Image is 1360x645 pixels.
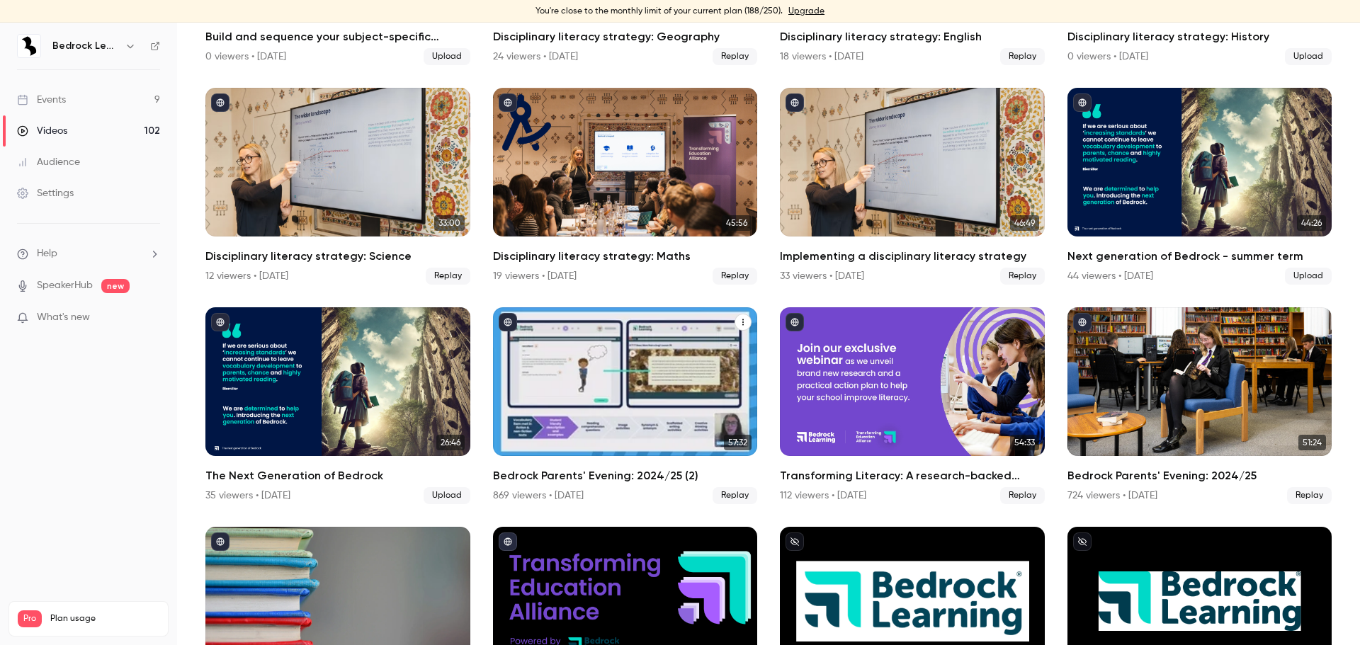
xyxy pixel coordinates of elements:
div: 33 viewers • [DATE] [780,269,864,283]
div: Videos [17,124,67,138]
span: Replay [1287,487,1332,504]
span: Upload [424,487,470,504]
a: 33:00Disciplinary literacy strategy: Science12 viewers • [DATE]Replay [205,88,470,285]
span: 46:49 [1010,215,1039,231]
span: 44:26 [1297,215,1326,231]
span: 45:56 [722,215,752,231]
a: 51:24Bedrock Parents' Evening: 2024/25724 viewers • [DATE]Replay [1067,307,1332,504]
h2: Bedrock Parents' Evening: 2024/25 [1067,467,1332,484]
a: 54:33Transforming Literacy: A research-backed action plan for schools112 viewers • [DATE]Replay [780,307,1045,504]
span: 26:46 [436,435,465,450]
button: unpublished [1073,532,1092,551]
a: 46:49Implementing a disciplinary literacy strategy33 viewers • [DATE]Replay [780,88,1045,285]
h2: Bedrock Parents' Evening: 2024/25 (2) [493,467,758,484]
h2: Transforming Literacy: A research-backed action plan for schools [780,467,1045,484]
button: published [786,93,804,112]
span: Help [37,246,57,261]
button: published [211,93,229,112]
span: 33:00 [434,215,465,231]
span: 57:32 [724,435,752,450]
span: Replay [1000,268,1045,285]
h2: Disciplinary literacy strategy: Science [205,248,470,265]
button: published [499,532,517,551]
h2: Disciplinary literacy strategy: English [780,28,1045,45]
span: Upload [1285,268,1332,285]
div: Events [17,93,66,107]
span: Replay [1000,48,1045,65]
span: Pro [18,610,42,627]
li: Transforming Literacy: A research-backed action plan for schools [780,307,1045,504]
span: Replay [713,268,757,285]
button: published [786,313,804,331]
button: published [211,532,229,551]
span: Replay [713,487,757,504]
span: 54:33 [1010,435,1039,450]
span: What's new [37,310,90,325]
h2: Next generation of Bedrock - summer term [1067,248,1332,265]
span: new [101,279,130,293]
button: published [499,93,517,112]
h2: The Next Generation of Bedrock [205,467,470,484]
button: published [1073,93,1092,112]
a: 26:46The Next Generation of Bedrock35 viewers • [DATE]Upload [205,307,470,504]
span: Replay [426,268,470,285]
div: Settings [17,186,74,200]
div: 44 viewers • [DATE] [1067,269,1153,283]
span: Replay [1000,487,1045,504]
h2: Build and sequence your subject-specific curriculum [205,28,470,45]
h2: Disciplinary literacy strategy: Geography [493,28,758,45]
span: 51:24 [1298,435,1326,450]
li: The Next Generation of Bedrock [205,307,470,504]
div: 24 viewers • [DATE] [493,50,578,64]
div: 724 viewers • [DATE] [1067,489,1157,503]
div: 0 viewers • [DATE] [1067,50,1148,64]
button: published [1073,313,1092,331]
a: 44:26Next generation of Bedrock - summer term44 viewers • [DATE]Upload [1067,88,1332,285]
div: 112 viewers • [DATE] [780,489,866,503]
h6: Bedrock Learning [52,39,119,53]
button: published [211,313,229,331]
a: 45:56Disciplinary literacy strategy: Maths19 viewers • [DATE]Replay [493,88,758,285]
li: Bedrock Parents' Evening: 2024/25 (2) [493,307,758,504]
span: Replay [713,48,757,65]
li: help-dropdown-opener [17,246,160,261]
span: Plan usage [50,613,159,624]
h2: Disciplinary literacy strategy: Maths [493,248,758,265]
a: 57:32Bedrock Parents' Evening: 2024/25 (2)869 viewers • [DATE]Replay [493,307,758,504]
img: Bedrock Learning [18,35,40,57]
li: Disciplinary literacy strategy: Maths [493,88,758,285]
span: Upload [424,48,470,65]
div: 0 viewers • [DATE] [205,50,286,64]
div: 19 viewers • [DATE] [493,269,577,283]
li: Bedrock Parents' Evening: 2024/25 [1067,307,1332,504]
button: published [499,313,517,331]
li: Implementing a disciplinary literacy strategy [780,88,1045,285]
span: Upload [1285,48,1332,65]
div: Audience [17,155,80,169]
div: 12 viewers • [DATE] [205,269,288,283]
li: Disciplinary literacy strategy: Science [205,88,470,285]
a: SpeakerHub [37,278,93,293]
h2: Implementing a disciplinary literacy strategy [780,248,1045,265]
div: 35 viewers • [DATE] [205,489,290,503]
div: 18 viewers • [DATE] [780,50,863,64]
div: 869 viewers • [DATE] [493,489,584,503]
iframe: Noticeable Trigger [143,312,160,324]
a: Upgrade [788,6,824,17]
button: unpublished [786,532,804,551]
li: Next generation of Bedrock - summer term [1067,88,1332,285]
h2: Disciplinary literacy strategy: History [1067,28,1332,45]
